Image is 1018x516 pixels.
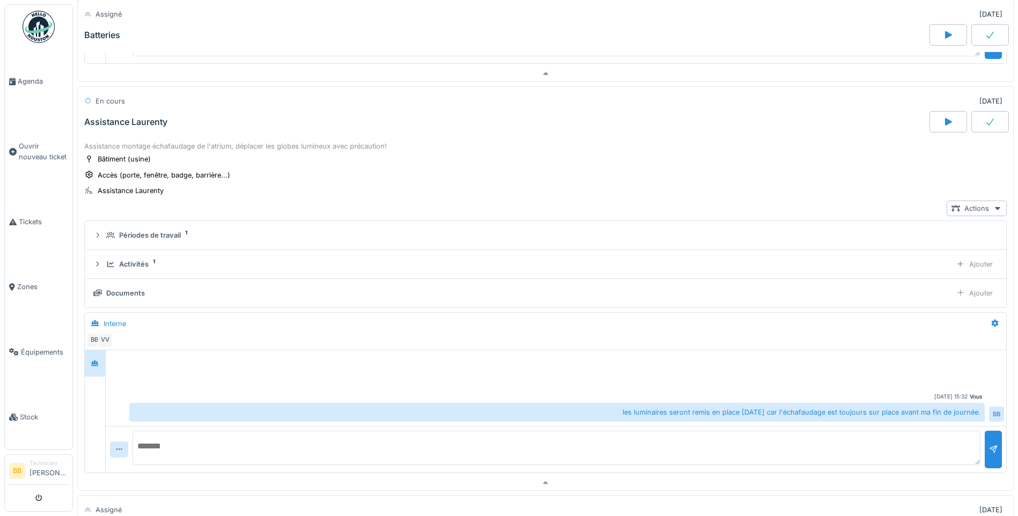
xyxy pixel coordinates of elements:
div: les luminaires seront remis en place [DATE] car l'échafaudage est toujours sur place avant ma fin... [129,403,985,422]
div: Assistance Laurenty [84,117,167,127]
div: Assistance montage échafaudage de l'atrium, déplacer les globes lumineux avec précaution! [84,141,1007,151]
a: Ouvrir nouveau ticket [5,114,72,189]
div: Actions [947,201,1007,216]
a: Agenda [5,49,72,114]
div: BB [989,407,1004,422]
div: Technicien [30,459,68,467]
div: [DATE] 15:32 [934,393,968,401]
div: Assigné [96,9,122,19]
div: Activités [119,259,149,269]
div: Périodes de travail [119,230,181,240]
span: Zones [17,282,68,292]
span: Stock [20,412,68,422]
span: Agenda [18,76,68,86]
div: Documents [106,288,145,298]
a: Tickets [5,189,72,254]
span: Équipements [21,347,68,357]
div: Batteries [84,30,120,40]
a: Équipements [5,320,72,385]
div: VV [98,333,113,348]
div: Assigné [96,505,122,515]
li: [PERSON_NAME] [30,459,68,482]
div: Ajouter [951,285,998,301]
img: Badge_color-CXgf-gQk.svg [23,11,55,43]
summary: Activités1Ajouter [89,254,1002,274]
div: [DATE] [979,505,1002,515]
a: Zones [5,254,72,319]
span: Tickets [19,217,68,227]
a: BB Technicien[PERSON_NAME] [9,459,68,485]
div: [DATE] [979,9,1002,19]
div: Ajouter [951,256,998,272]
div: [DATE] [979,96,1002,106]
div: BB [87,333,102,348]
div: Bâtiment (usine) [98,154,151,164]
div: En cours [96,96,125,106]
li: BB [9,463,25,479]
span: Ouvrir nouveau ticket [19,141,68,161]
div: Interne [104,319,126,329]
a: Stock [5,385,72,449]
summary: DocumentsAjouter [89,283,1002,303]
div: Accès (porte, fenêtre, badge, barrière...) [98,170,230,180]
div: Vous [970,393,983,401]
div: Assistance Laurenty [98,186,164,196]
summary: Périodes de travail1 [89,225,1002,245]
